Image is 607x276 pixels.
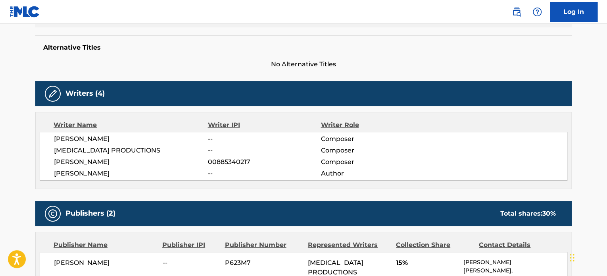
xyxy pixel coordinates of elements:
[321,120,423,130] div: Writer Role
[308,259,363,276] span: [MEDICAL_DATA] PRODUCTIONS
[509,4,524,20] a: Public Search
[225,258,302,268] span: P623M7
[208,134,321,144] span: --
[396,258,457,268] span: 15%
[10,6,40,17] img: MLC Logo
[65,89,105,98] h5: Writers (4)
[463,258,567,266] p: [PERSON_NAME]
[162,240,219,250] div: Publisher IPI
[163,258,219,268] span: --
[542,210,556,217] span: 30 %
[479,240,556,250] div: Contact Details
[35,60,572,69] span: No Alternative Titles
[54,258,157,268] span: [PERSON_NAME]
[321,146,423,155] span: Composer
[321,169,423,178] span: Author
[500,209,556,218] div: Total shares:
[567,238,607,276] iframe: Chat Widget
[54,169,208,178] span: [PERSON_NAME]
[321,157,423,167] span: Composer
[550,2,597,22] a: Log In
[225,240,302,250] div: Publisher Number
[54,240,156,250] div: Publisher Name
[54,157,208,167] span: [PERSON_NAME]
[208,157,321,167] span: 00885340217
[48,209,58,218] img: Publishers
[54,146,208,155] span: [MEDICAL_DATA] PRODUCTIONS
[532,7,542,17] img: help
[54,134,208,144] span: [PERSON_NAME]
[54,120,208,130] div: Writer Name
[43,44,564,52] h5: Alternative Titles
[512,7,521,17] img: search
[570,246,574,270] div: Drag
[463,266,567,275] p: [PERSON_NAME],
[308,240,390,250] div: Represented Writers
[208,169,321,178] span: --
[396,240,473,250] div: Collection Share
[48,89,58,98] img: Writers
[208,120,321,130] div: Writer IPI
[321,134,423,144] span: Composer
[65,209,115,218] h5: Publishers (2)
[529,4,545,20] div: Help
[208,146,321,155] span: --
